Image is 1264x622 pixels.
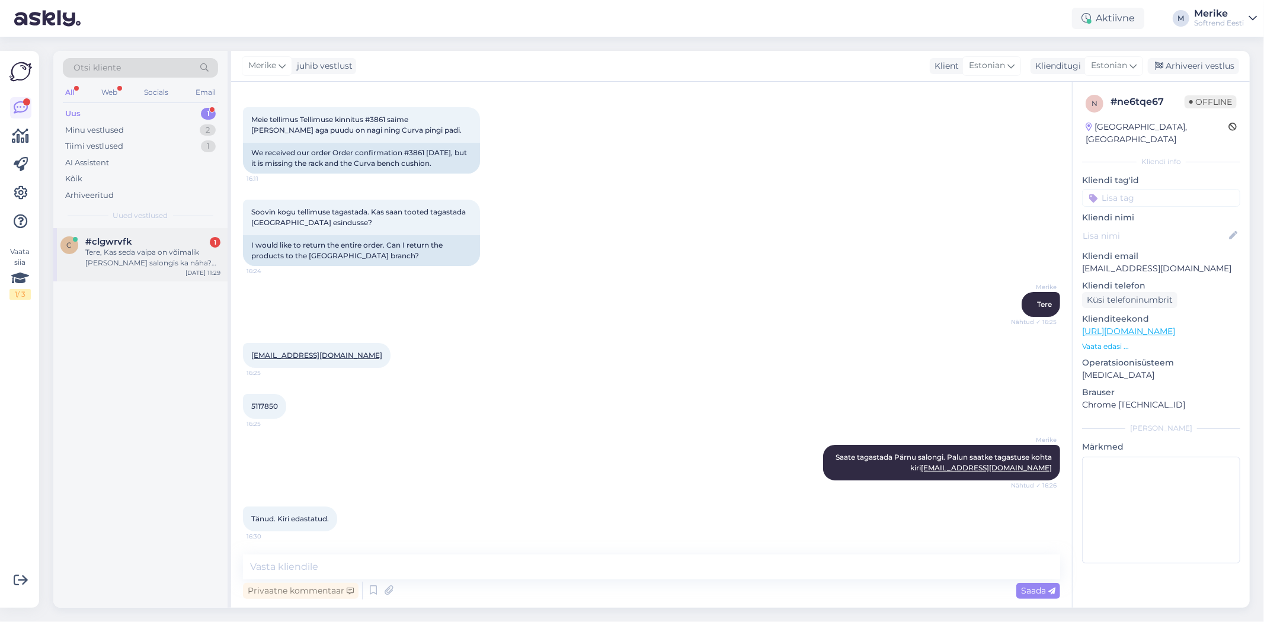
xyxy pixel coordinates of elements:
input: Lisa nimi [1083,229,1227,242]
div: juhib vestlust [292,60,353,72]
div: [PERSON_NAME] [1082,423,1240,434]
p: Märkmed [1082,441,1240,453]
span: #clgwrvfk [85,236,132,247]
a: [URL][DOMAIN_NAME] [1082,326,1175,336]
div: Web [99,85,120,100]
div: Privaatne kommentaar [243,583,359,599]
span: Estonian [969,59,1005,72]
span: Nähtud ✓ 16:25 [1011,318,1057,326]
span: Tere [1037,300,1052,309]
div: Email [193,85,218,100]
p: Operatsioonisüsteem [1082,357,1240,369]
div: AI Assistent [65,157,109,169]
div: I would like to return the entire order. Can I return the products to the [GEOGRAPHIC_DATA] branch? [243,235,480,266]
span: Estonian [1091,59,1127,72]
div: Klient [930,60,959,72]
div: 1 / 3 [9,289,31,300]
span: 16:24 [247,267,291,275]
div: Tere, Kas seda vaipa on võimalik [PERSON_NAME] salongis ka näha? [URL][DOMAIN_NAME] [85,247,220,268]
a: MerikeSoftrend Eesti [1194,9,1257,28]
p: Kliendi tag'id [1082,174,1240,187]
span: Tänud. Kiri edastatud. [251,514,329,523]
span: n [1092,99,1097,108]
span: Uued vestlused [113,210,168,221]
p: [MEDICAL_DATA] [1082,369,1240,381]
div: Softrend Eesti [1194,18,1244,28]
div: Küsi telefoninumbrit [1082,292,1177,308]
p: Chrome [TECHNICAL_ID] [1082,399,1240,411]
div: M [1173,10,1189,27]
div: Vaata siia [9,246,31,300]
span: 16:11 [247,174,291,183]
span: Merike [1012,435,1057,444]
div: Aktiivne [1072,8,1144,29]
span: 5117850 [251,402,278,411]
div: 1 [201,108,216,120]
span: 16:30 [247,532,291,541]
div: Merike [1194,9,1244,18]
span: Nähtud ✓ 16:26 [1011,481,1057,490]
div: 1 [210,237,220,248]
div: Kliendi info [1082,156,1240,167]
div: All [63,85,76,100]
span: 16:25 [247,419,291,428]
a: [EMAIL_ADDRESS][DOMAIN_NAME] [921,463,1052,472]
div: Arhiveeritud [65,190,114,201]
div: # ne6tqe67 [1111,95,1185,109]
p: Klienditeekond [1082,313,1240,325]
div: [DATE] 11:29 [185,268,220,277]
div: [GEOGRAPHIC_DATA], [GEOGRAPHIC_DATA] [1086,121,1228,146]
div: Klienditugi [1031,60,1081,72]
div: Tiimi vestlused [65,140,123,152]
p: Brauser [1082,386,1240,399]
span: Offline [1185,95,1237,108]
p: Vaata edasi ... [1082,341,1240,352]
span: 16:25 [247,368,291,377]
div: Minu vestlused [65,124,124,136]
span: Otsi kliente [73,62,121,74]
span: Merike [248,59,276,72]
div: 2 [200,124,216,136]
p: [EMAIL_ADDRESS][DOMAIN_NAME] [1082,262,1240,275]
p: Kliendi email [1082,250,1240,262]
p: Kliendi telefon [1082,280,1240,292]
span: Saada [1021,585,1055,596]
span: c [67,241,72,249]
div: We received our order Order confirmation #3861 [DATE], but it is missing the rack and the Curva b... [243,143,480,174]
span: Saate tagastada Pärnu salongi. Palun saatke tagastuse kohta kiri [836,453,1054,472]
img: Askly Logo [9,60,32,83]
div: 1 [201,140,216,152]
p: Kliendi nimi [1082,211,1240,224]
div: Arhiveeri vestlus [1148,58,1239,74]
div: Socials [142,85,171,100]
a: [EMAIL_ADDRESS][DOMAIN_NAME] [251,351,382,360]
span: Meie tellimus Tellimuse kinnitus #3861 saime [PERSON_NAME] aga puudu on nagi ning Curva pingi padi. [251,115,462,134]
span: Merike [1012,283,1057,291]
div: Kõik [65,173,82,185]
span: Soovin kogu tellimuse tagastada. Kas saan tooted tagastada [GEOGRAPHIC_DATA] esindusse? [251,207,468,227]
div: Uus [65,108,81,120]
input: Lisa tag [1082,189,1240,207]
